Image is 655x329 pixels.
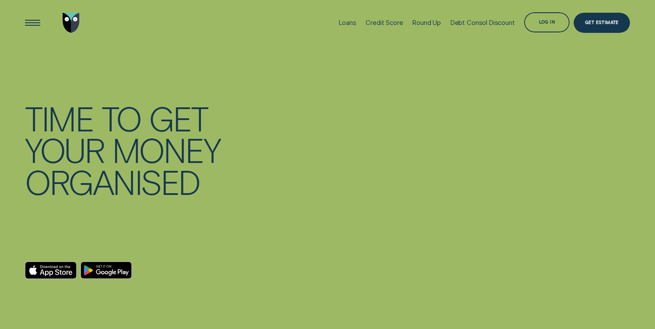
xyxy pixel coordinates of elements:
[25,102,222,197] h4: TIME TO GET YOUR MONEY ORGANISED
[574,13,630,33] a: Get Estimate
[339,19,356,27] div: Loans
[451,19,515,27] div: Debt Consol Discount
[22,13,43,33] button: Open Menu
[366,19,403,27] div: Credit Score
[63,13,80,33] img: Wisr
[412,19,441,27] div: Round Up
[25,262,77,279] a: Download on the App Store
[524,12,570,33] button: Log in
[81,262,132,279] a: Android App on Google Play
